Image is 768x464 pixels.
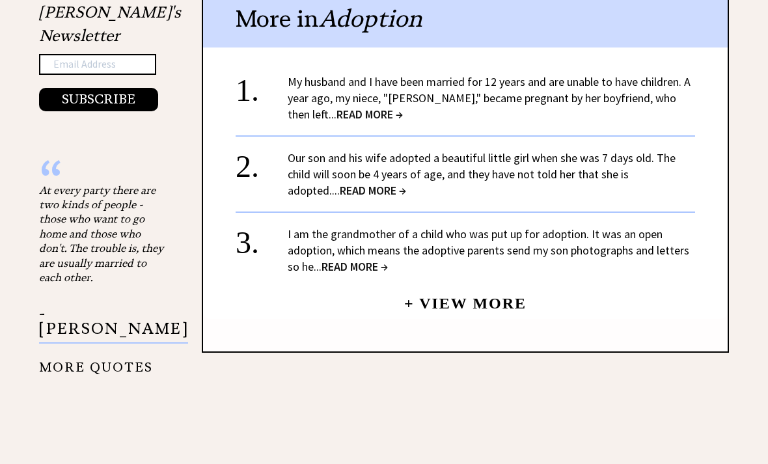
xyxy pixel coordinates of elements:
[336,107,403,122] span: READ MORE →
[340,183,406,198] span: READ MORE →
[288,226,689,274] a: I am the grandmother of a child who was put up for adoption. It was an open adoption, which means...
[39,183,169,285] div: At every party there are two kinds of people - those who want to go home and those who don't. The...
[39,170,169,183] div: “
[236,150,288,174] div: 2.
[39,307,188,344] p: - [PERSON_NAME]
[288,74,691,122] a: My husband and I have been married for 12 years and are unable to have children. A year ago, my n...
[236,74,288,98] div: 1.
[288,150,676,198] a: Our son and his wife adopted a beautiful little girl when she was 7 days old. The child will soon...
[404,284,527,312] a: + View More
[39,54,156,75] input: Email Address
[322,259,388,274] span: READ MORE →
[236,226,288,250] div: 3.
[39,349,153,375] a: MORE QUOTES
[319,4,422,33] span: Adoption
[39,88,158,111] button: SUBSCRIBE
[39,1,181,111] div: [PERSON_NAME]'s Newsletter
